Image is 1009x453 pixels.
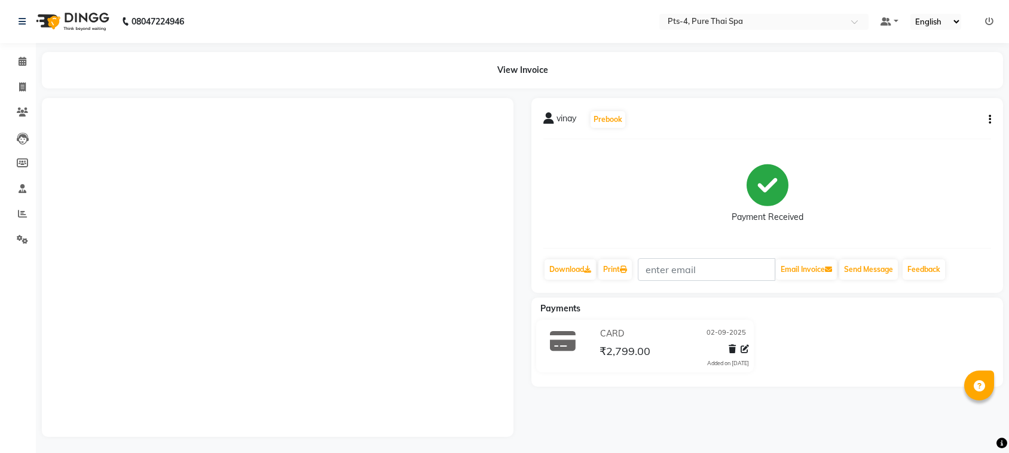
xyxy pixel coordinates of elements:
a: Download [545,259,596,280]
a: Print [598,259,632,280]
input: enter email [638,258,775,281]
span: ₹2,799.00 [600,344,650,361]
img: logo [30,5,112,38]
span: Payments [540,303,580,314]
button: Send Message [839,259,898,280]
iframe: chat widget [959,405,997,441]
span: CARD [600,327,624,340]
span: 02-09-2025 [707,327,746,340]
button: Email Invoice [776,259,837,280]
div: Added on [DATE] [707,359,749,368]
b: 08047224946 [132,5,184,38]
div: View Invoice [42,52,1003,88]
button: Prebook [591,111,625,128]
div: Payment Received [732,211,803,224]
span: vinay [557,112,576,129]
a: Feedback [903,259,945,280]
